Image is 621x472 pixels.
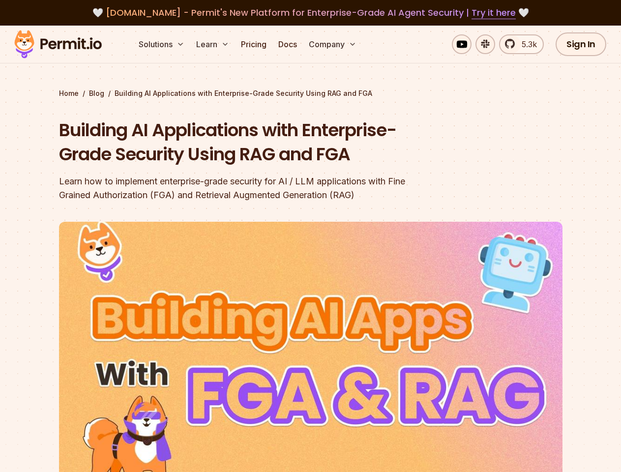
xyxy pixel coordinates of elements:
a: Sign In [556,32,606,56]
div: Learn how to implement enterprise-grade security for AI / LLM applications with Fine Grained Auth... [59,175,437,202]
span: 5.3k [516,38,537,50]
a: Docs [274,34,301,54]
button: Company [305,34,360,54]
h1: Building AI Applications with Enterprise-Grade Security Using RAG and FGA [59,118,437,167]
img: Permit logo [10,28,106,61]
div: 🤍 🤍 [24,6,597,20]
span: [DOMAIN_NAME] - Permit's New Platform for Enterprise-Grade AI Agent Security | [106,6,516,19]
button: Learn [192,34,233,54]
button: Solutions [135,34,188,54]
div: / / [59,88,562,98]
a: Blog [89,88,104,98]
a: Pricing [237,34,270,54]
a: Home [59,88,79,98]
a: Try it here [472,6,516,19]
a: 5.3k [499,34,544,54]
